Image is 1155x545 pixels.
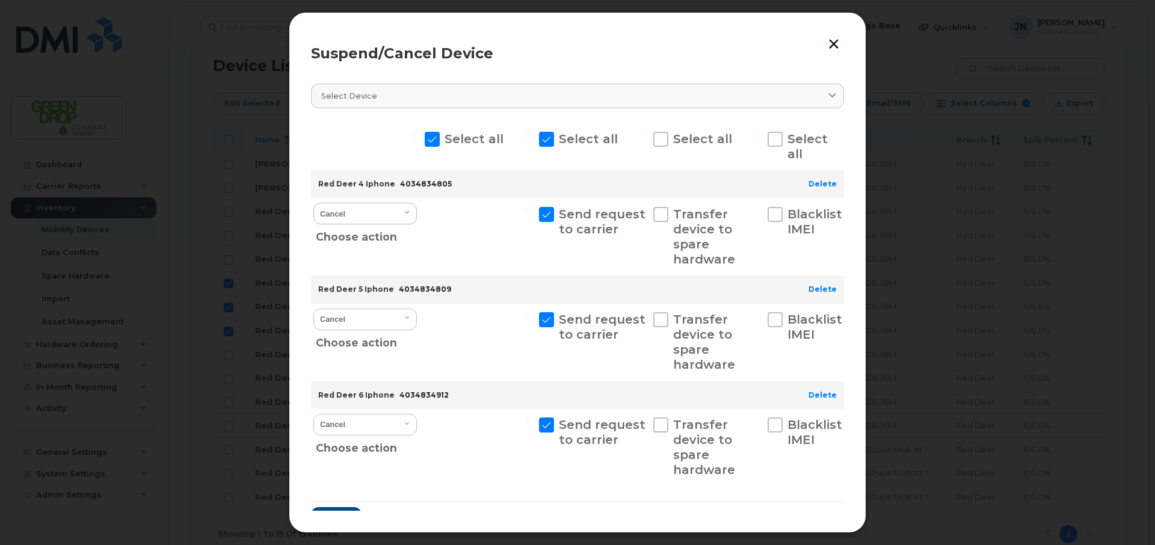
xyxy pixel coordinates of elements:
[787,417,842,447] span: Blacklist IMEI
[410,132,416,138] input: Select all
[399,390,449,399] span: 4034834912
[525,417,531,423] input: Send request to carrier
[787,207,842,236] span: Blacklist IMEI
[316,329,417,352] div: Choose action
[753,207,759,213] input: Blacklist IMEI
[318,285,394,294] strong: Red Deer 5 Iphone
[316,434,417,457] div: Choose action
[673,312,735,372] span: Transfer device to spare hardware
[525,312,531,318] input: Send request to carrier
[400,179,452,188] span: 4034834805
[445,132,504,146] span: Select all
[559,417,645,447] span: Send request to carrier
[559,312,645,342] span: Send request to carrier
[673,207,735,266] span: Transfer device to spare hardware
[787,312,842,342] span: Blacklist IMEI
[559,207,645,236] span: Send request to carrier
[673,417,735,477] span: Transfer device to spare hardware
[316,223,417,246] div: Choose action
[318,179,395,188] strong: Red Deer 4 Iphone
[753,312,759,318] input: Blacklist IMEI
[787,132,828,161] span: Select all
[673,132,732,146] span: Select all
[311,507,362,529] button: Submit
[639,207,645,213] input: Transfer device to spare hardware
[525,132,531,138] input: Select all
[639,132,645,138] input: Select all
[808,390,837,399] a: Delete
[639,312,645,318] input: Transfer device to spare hardware
[559,132,618,146] span: Select all
[753,417,759,423] input: Blacklist IMEI
[808,285,837,294] a: Delete
[399,285,451,294] span: 4034834809
[808,179,837,188] a: Delete
[639,417,645,423] input: Transfer device to spare hardware
[318,390,395,399] strong: Red Deer 6 Iphone
[753,132,759,138] input: Select all
[311,46,844,61] div: Suspend/Cancel Device
[525,207,531,213] input: Send request to carrier
[311,84,844,108] a: Select device
[321,90,377,102] span: Select device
